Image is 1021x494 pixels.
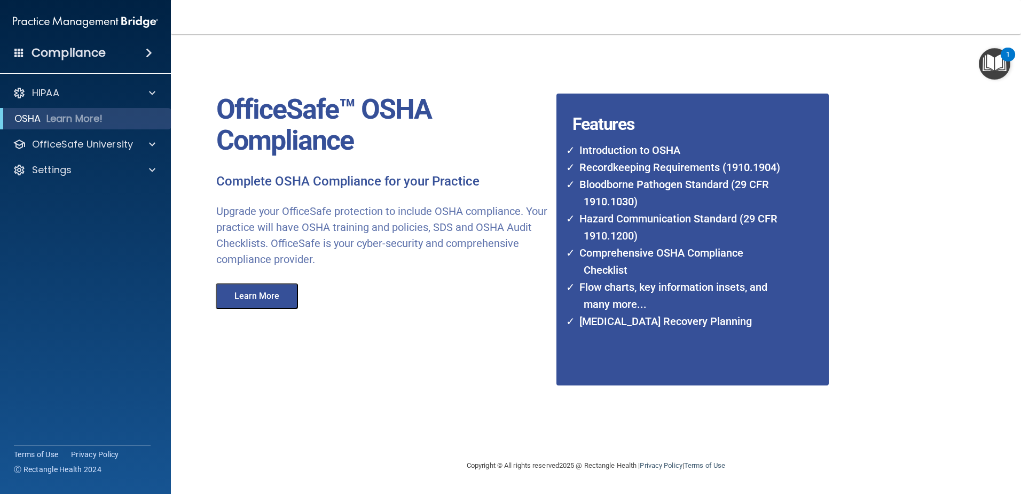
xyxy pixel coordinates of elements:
li: Hazard Communication Standard (29 CFR 1910.1200) [573,210,787,244]
a: Terms of Use [684,461,725,469]
li: [MEDICAL_DATA] Recovery Planning [573,313,787,330]
p: HIPAA [32,87,59,99]
iframe: Drift Widget Chat Controller [836,418,1008,461]
span: Ⓒ Rectangle Health 2024 [14,464,101,475]
a: Learn More [208,292,309,300]
h4: Features [556,94,800,115]
li: Bloodborne Pathogen Standard (29 CFR 1910.1030) [573,176,787,210]
li: Flow charts, key information insets, and many more... [573,279,787,313]
a: Terms of Use [14,449,58,460]
a: Privacy Policy [71,449,119,460]
li: Introduction to OSHA [573,142,787,159]
img: PMB logo [13,11,158,33]
p: Upgrade your OfficeSafe protection to include OSHA compliance. Your practice will have OSHA train... [216,203,548,267]
li: Recordkeeping Requirements (1910.1904) [573,159,787,176]
li: Comprehensive OSHA Compliance Checklist [573,244,787,279]
p: Learn More! [46,112,103,125]
a: HIPAA [13,87,155,99]
button: Open Resource Center, 1 new notification [979,48,1010,80]
button: Learn More [216,283,298,309]
p: OfficeSafe University [32,138,133,151]
div: 1 [1006,55,1010,68]
a: OfficeSafe University [13,138,155,151]
p: Settings [32,164,72,176]
a: Privacy Policy [640,461,682,469]
p: Complete OSHA Compliance for your Practice [216,173,548,190]
h4: Compliance [32,45,106,60]
a: Settings [13,164,155,176]
p: OSHA [14,112,41,125]
div: Copyright © All rights reserved 2025 @ Rectangle Health | | [401,449,791,483]
p: OfficeSafe™ OSHA Compliance [216,94,548,156]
